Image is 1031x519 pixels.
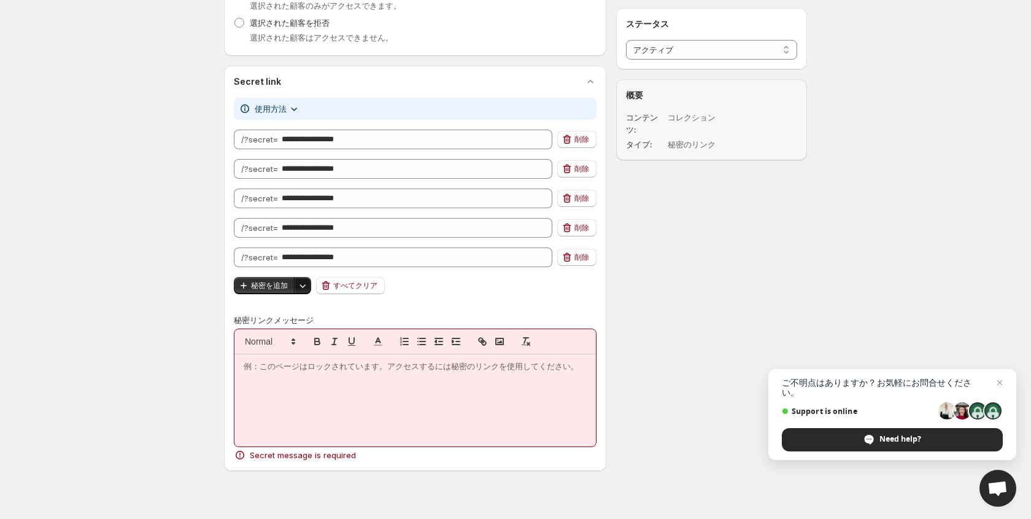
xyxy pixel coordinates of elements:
button: 使用方法 [247,99,307,119]
span: 選択された顧客のみがアクセスできます。 [250,1,401,10]
button: 秘密を削除 [557,131,597,148]
button: 秘密を削除 [557,219,597,236]
span: ご不明点はありますか？お気軽にお問合せください。 [782,378,1003,397]
dt: コンテンツ : [626,111,665,136]
span: 削除 [574,223,589,233]
h2: 概要 [626,89,797,101]
button: 秘密を削除 [557,160,597,178]
span: 削除 [574,135,589,144]
p: 秘密リンクメッセージ [234,314,597,326]
span: 選択された顧客を拒否 [250,18,330,28]
h2: Secret link [234,76,281,88]
span: 削除 [574,252,589,262]
button: すべての秘密をクリア [316,277,385,294]
button: 秘密を削除 [557,190,597,207]
span: /?secret= [241,223,278,233]
button: その他の保存アクション [294,277,311,294]
span: 選択された顧客はアクセスできません。 [250,33,393,42]
dt: タイプ : [626,138,665,150]
span: Support is online [782,407,934,416]
span: 秘密を追加 [251,281,288,291]
span: Close chat [992,375,1007,390]
span: /?secret= [241,252,278,262]
button: 秘密を削除 [557,249,597,266]
span: 削除 [574,193,589,203]
p: Secret message is required [250,449,597,461]
span: Need help? [879,434,921,445]
button: 秘密を追加 [234,277,295,294]
span: /?secret= [241,135,278,144]
span: /?secret= [241,164,278,174]
h2: ステータス [626,18,797,30]
span: /?secret= [241,193,278,203]
span: 削除 [574,164,589,174]
span: 使用方法 [255,103,287,115]
dd: 秘密のリンク [668,138,762,150]
div: Open chat [979,470,1016,507]
span: すべてクリア [333,281,377,291]
dd: コレクション [668,111,762,136]
div: Need help? [782,428,1003,451]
